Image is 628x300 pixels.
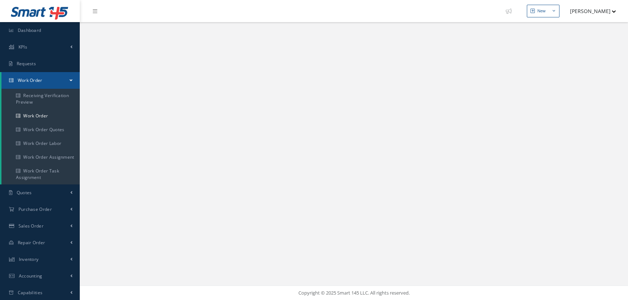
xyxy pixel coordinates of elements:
[17,61,36,67] span: Requests
[18,27,41,33] span: Dashboard
[17,189,32,196] span: Quotes
[563,4,616,18] button: [PERSON_NAME]
[18,289,43,296] span: Capabilities
[19,256,39,262] span: Inventory
[1,137,80,150] a: Work Order Labor
[1,123,80,137] a: Work Order Quotes
[1,150,80,164] a: Work Order Assignment
[19,273,42,279] span: Accounting
[1,89,80,109] a: Receiving Verification Preview
[1,164,80,184] a: Work Order Task Assignment
[18,206,52,212] span: Purchase Order
[18,77,42,83] span: Work Order
[18,239,45,246] span: Repair Order
[18,44,27,50] span: KPIs
[527,5,559,17] button: New
[537,8,546,14] div: New
[1,72,80,89] a: Work Order
[87,289,621,297] div: Copyright © 2025 Smart 145 LLC. All rights reserved.
[18,223,44,229] span: Sales Order
[1,109,80,123] a: Work Order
